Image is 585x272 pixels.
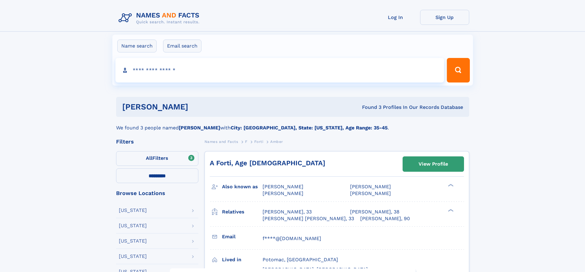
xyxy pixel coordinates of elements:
[119,254,147,259] div: [US_STATE]
[447,58,470,82] button: Search Button
[222,182,263,192] h3: Also known as
[263,257,338,262] span: Potomac, [GEOGRAPHIC_DATA]
[163,40,201,52] label: Email search
[403,157,464,171] a: View Profile
[350,190,391,196] span: [PERSON_NAME]
[360,215,410,222] a: [PERSON_NAME], 90
[222,232,263,242] h3: Email
[119,223,147,228] div: [US_STATE]
[122,103,275,111] h1: [PERSON_NAME]
[245,140,248,144] span: F
[245,138,248,145] a: F
[447,183,454,187] div: ❯
[210,159,325,167] a: A Forti, Age [DEMOGRAPHIC_DATA]
[115,58,444,82] input: search input
[420,10,469,25] a: Sign Up
[117,40,157,52] label: Name search
[116,139,198,144] div: Filters
[254,140,263,144] span: Forti
[222,255,263,265] h3: Lived in
[146,155,152,161] span: All
[263,209,312,215] a: [PERSON_NAME], 33
[231,125,388,131] b: City: [GEOGRAPHIC_DATA], State: [US_STATE], Age Range: 35-45
[275,104,463,111] div: Found 3 Profiles In Our Records Database
[371,10,420,25] a: Log In
[263,184,303,190] span: [PERSON_NAME]
[254,138,263,145] a: Forti
[205,138,238,145] a: Names and Facts
[350,184,391,190] span: [PERSON_NAME]
[419,157,448,171] div: View Profile
[119,239,147,243] div: [US_STATE]
[263,190,303,196] span: [PERSON_NAME]
[222,207,263,217] h3: Relatives
[116,151,198,166] label: Filters
[270,140,283,144] span: Amber
[116,190,198,196] div: Browse Locations
[263,215,354,222] a: [PERSON_NAME] [PERSON_NAME], 33
[179,125,220,131] b: [PERSON_NAME]
[119,208,147,213] div: [US_STATE]
[350,209,400,215] a: [PERSON_NAME], 38
[447,208,454,212] div: ❯
[116,117,469,132] div: We found 3 people named with .
[116,10,205,26] img: Logo Names and Facts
